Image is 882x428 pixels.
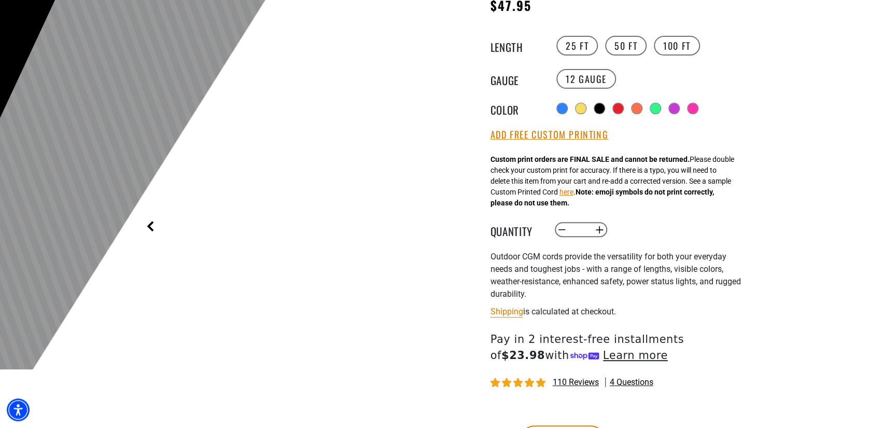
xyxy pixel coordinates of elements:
[145,221,156,231] a: Previous
[491,102,542,115] legend: Color
[491,307,523,316] a: Shipping
[491,252,741,299] span: Outdoor CGM cords provide the versatility for both your everyday needs and toughest jobs - with a...
[491,129,608,141] button: Add Free Custom Printing
[553,377,599,387] span: 110 reviews
[559,187,573,198] button: here
[556,36,598,56] label: 25 FT
[491,188,714,207] strong: Note: emoji symbols do not print correctly, please do not use them.
[7,398,30,421] div: Accessibility Menu
[491,39,542,52] legend: Length
[605,36,647,56] label: 50 FT
[610,377,653,388] span: 4 questions
[556,69,616,89] label: 12 Gauge
[491,378,548,388] span: 4.81 stars
[491,305,745,319] div: is calculated at checkout.
[654,36,700,56] label: 100 FT
[491,223,542,237] label: Quantity
[491,154,734,209] div: Please double check your custom print for accuracy. If there is a typo, you will need to delete t...
[491,155,690,163] strong: Custom print orders are FINAL SALE and cannot be returned.
[491,72,542,86] legend: Gauge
